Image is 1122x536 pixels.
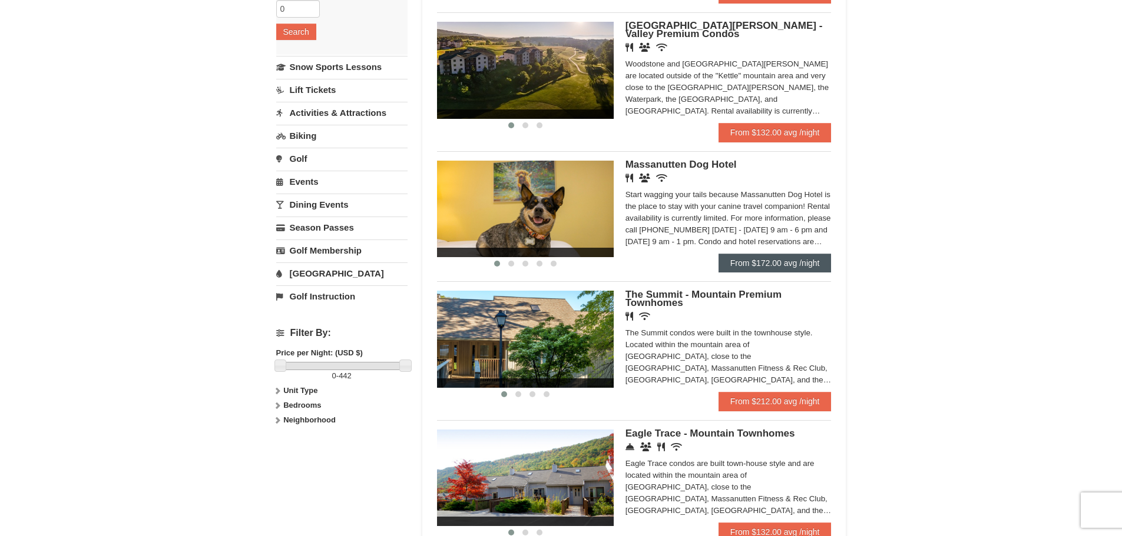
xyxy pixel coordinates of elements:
strong: Unit Type [283,386,317,395]
a: Activities & Attractions [276,102,408,124]
strong: Neighborhood [283,415,336,424]
i: Wireless Internet (free) [656,174,667,182]
a: Season Passes [276,217,408,238]
span: Eagle Trace - Mountain Townhomes [625,428,795,439]
i: Restaurant [657,442,665,451]
a: Golf Membership [276,239,408,261]
a: From $212.00 avg /night [719,392,832,411]
a: Golf [276,148,408,169]
a: Events [276,171,408,192]
span: 0 [332,371,336,380]
div: Start wagging your tails because Massanutten Dog Hotel is the place to stay with your canine trav... [625,189,832,248]
i: Restaurant [625,43,633,52]
div: Woodstone and [GEOGRAPHIC_DATA][PERSON_NAME] are located outside of the "Kettle" mountain area an... [625,58,832,117]
a: Lift Tickets [276,79,408,101]
div: The Summit condos were built in the townhouse style. Located within the mountain area of [GEOGRAP... [625,327,832,386]
span: 442 [339,371,352,380]
a: Dining Events [276,194,408,215]
h4: Filter By: [276,328,408,338]
div: Eagle Trace condos are built town-house style and are located within the mountain area of [GEOGRA... [625,458,832,517]
span: The Summit - Mountain Premium Townhomes [625,289,782,308]
a: Golf Instruction [276,285,408,307]
i: Banquet Facilities [639,43,650,52]
span: Massanutten Dog Hotel [625,159,737,170]
a: From $172.00 avg /night [719,254,832,272]
a: Biking [276,125,408,147]
i: Concierge Desk [625,442,634,451]
a: From $132.00 avg /night [719,123,832,142]
i: Wireless Internet (free) [639,312,650,321]
label: - [276,370,408,382]
i: Restaurant [625,312,633,321]
i: Restaurant [625,174,633,182]
i: Banquet Facilities [639,174,650,182]
button: Search [276,24,316,40]
a: Snow Sports Lessons [276,56,408,78]
strong: Bedrooms [283,401,321,410]
span: [GEOGRAPHIC_DATA][PERSON_NAME] - Valley Premium Condos [625,20,823,39]
i: Wireless Internet (free) [656,43,667,52]
i: Wireless Internet (free) [671,442,682,451]
a: [GEOGRAPHIC_DATA] [276,262,408,284]
i: Conference Facilities [640,442,651,451]
strong: Price per Night: (USD $) [276,348,363,357]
